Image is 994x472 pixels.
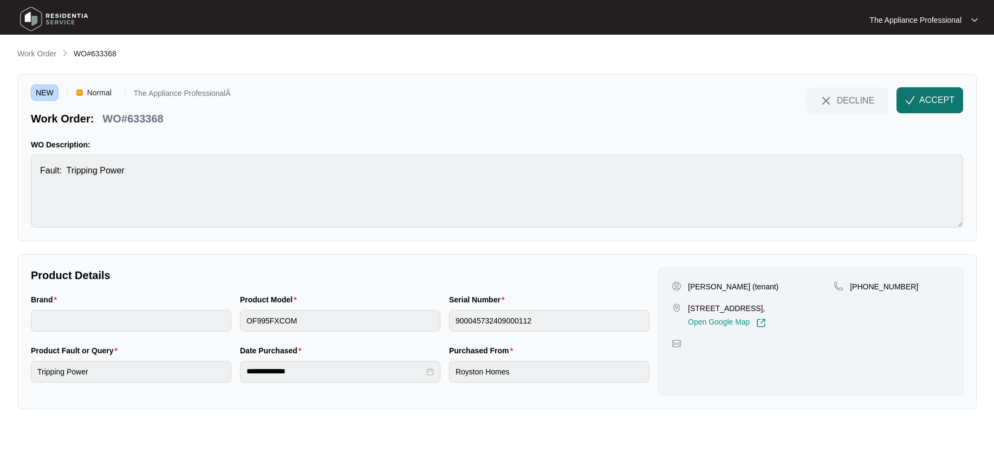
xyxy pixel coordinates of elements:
input: Product Model [240,310,440,332]
label: Product Model [240,294,301,305]
button: close-IconDECLINE [806,87,888,113]
span: WO#633368 [74,49,116,58]
img: residentia service logo [16,3,92,35]
input: Product Fault or Query [31,361,231,383]
input: Purchased From [449,361,649,383]
a: Work Order [15,48,59,60]
p: [PHONE_NUMBER] [850,281,918,292]
img: user-pin [672,281,681,291]
span: NEW [31,85,59,101]
a: Open Google Map [688,318,766,328]
p: Product Details [31,268,649,283]
label: Purchased From [449,345,517,356]
p: [STREET_ADDRESS], [688,303,766,314]
img: Vercel Logo [76,89,83,96]
p: WO#633368 [102,111,163,126]
p: WO Description: [31,139,963,150]
label: Serial Number [449,294,509,305]
input: Date Purchased [246,366,424,377]
input: Serial Number [449,310,649,332]
input: Brand [31,310,231,332]
p: Work Order: [31,111,94,126]
img: dropdown arrow [971,17,978,23]
img: chevron-right [61,49,69,57]
label: Brand [31,294,61,305]
img: map-pin [834,281,843,291]
textarea: Fault: Tripping Power [31,154,963,228]
span: DECLINE [837,94,874,106]
span: Normal [83,85,116,101]
button: check-IconACCEPT [896,87,963,113]
span: ACCEPT [919,94,954,107]
img: close-Icon [820,94,833,107]
p: [PERSON_NAME] (tenant) [688,281,778,292]
img: map-pin [672,339,681,348]
p: The Appliance ProfessionalÂ [134,89,231,101]
p: The Appliance Professional [869,15,961,25]
label: Date Purchased [240,345,306,356]
label: Product Fault or Query [31,345,122,356]
img: check-Icon [905,95,915,105]
p: Work Order [17,48,56,59]
img: Link-External [756,318,766,328]
img: map-pin [672,303,681,313]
